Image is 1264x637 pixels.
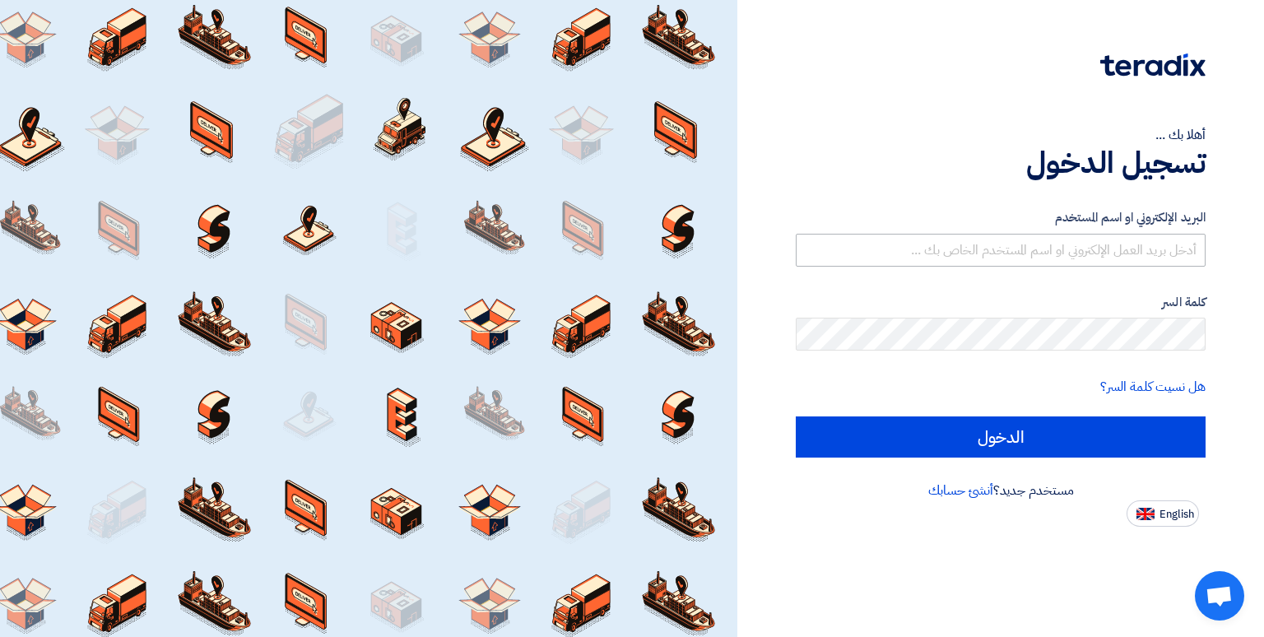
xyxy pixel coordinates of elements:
span: English [1159,509,1194,520]
a: أنشئ حسابك [928,481,993,500]
input: الدخول [796,416,1206,458]
label: كلمة السر [796,293,1206,312]
h1: تسجيل الدخول [796,145,1206,181]
input: أدخل بريد العمل الإلكتروني او اسم المستخدم الخاص بك ... [796,234,1206,267]
a: هل نسيت كلمة السر؟ [1100,377,1206,397]
a: Open chat [1195,571,1244,621]
img: en-US.png [1136,508,1155,520]
div: أهلا بك ... [796,125,1206,145]
label: البريد الإلكتروني او اسم المستخدم [796,208,1206,227]
div: مستخدم جديد؟ [796,481,1206,500]
button: English [1127,500,1199,527]
img: Teradix logo [1100,53,1206,77]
